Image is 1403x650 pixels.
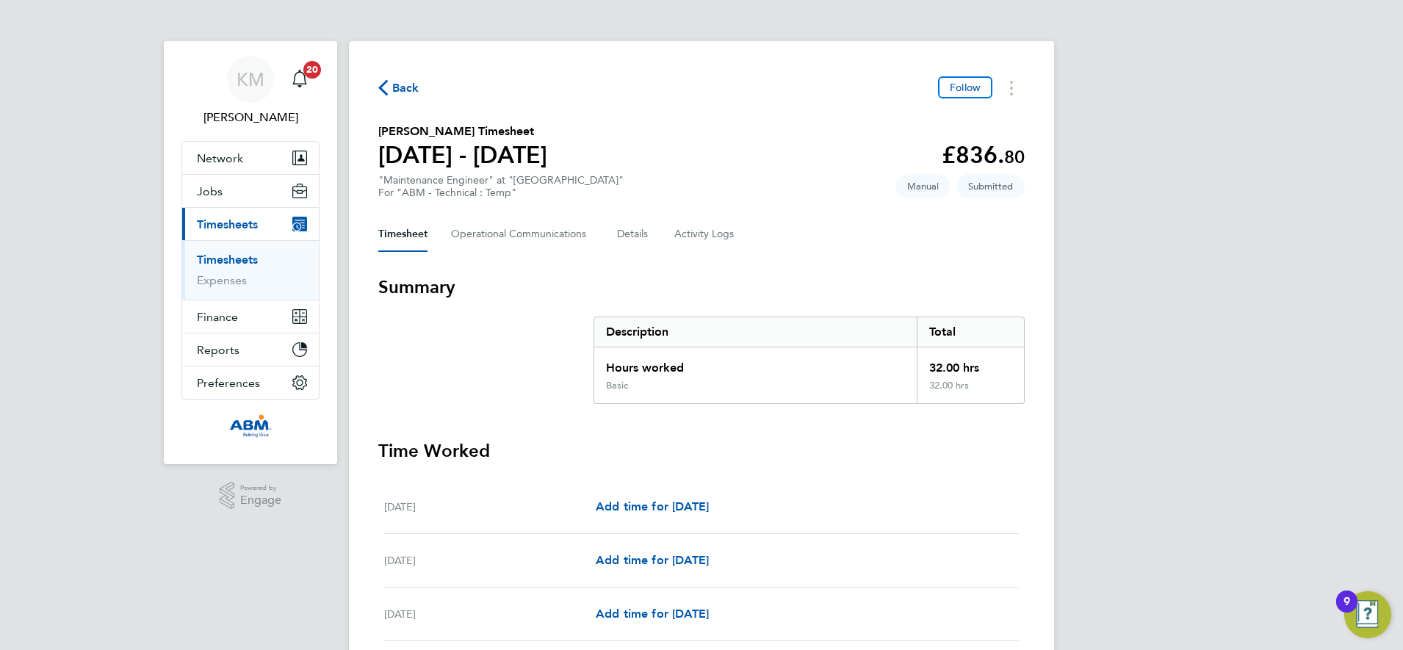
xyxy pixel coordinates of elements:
[596,499,709,513] span: Add time for [DATE]
[1004,146,1025,167] span: 80
[594,347,917,380] div: Hours worked
[998,76,1025,99] button: Timesheets Menu
[182,300,319,333] button: Finance
[181,109,320,126] span: Karen Mcgovern
[917,380,1024,403] div: 32.00 hrs
[596,553,709,567] span: Add time for [DATE]
[182,175,319,207] button: Jobs
[182,333,319,366] button: Reports
[164,41,337,464] nav: Main navigation
[240,482,281,494] span: Powered by
[594,317,1025,404] div: Summary
[392,79,419,97] span: Back
[181,414,320,438] a: Go to home page
[596,552,709,569] a: Add time for [DATE]
[617,217,651,252] button: Details
[182,366,319,399] button: Preferences
[378,187,624,199] div: For "ABM - Technical : Temp"
[1344,591,1391,638] button: Open Resource Center, 9 new notifications
[384,498,596,516] div: [DATE]
[378,123,547,140] h2: [PERSON_NAME] Timesheet
[594,317,917,347] div: Description
[237,70,264,89] span: KM
[1344,602,1350,621] div: 9
[197,217,258,231] span: Timesheets
[917,317,1024,347] div: Total
[197,376,260,390] span: Preferences
[895,174,951,198] span: This timesheet was manually created.
[197,184,223,198] span: Jobs
[303,61,321,79] span: 20
[606,380,628,391] div: Basic
[240,494,281,507] span: Engage
[378,174,624,199] div: "Maintenance Engineer" at "[GEOGRAPHIC_DATA]"
[378,439,1025,463] h3: Time Worked
[938,76,992,98] button: Follow
[674,217,736,252] button: Activity Logs
[384,605,596,623] div: [DATE]
[956,174,1025,198] span: This timesheet is Submitted.
[229,414,272,438] img: abm-technical-logo-retina.png
[197,253,258,267] a: Timesheets
[596,605,709,623] a: Add time for [DATE]
[378,217,428,252] button: Timesheet
[596,498,709,516] a: Add time for [DATE]
[197,273,247,287] a: Expenses
[182,142,319,174] button: Network
[942,141,1025,169] app-decimal: £836.
[285,56,314,103] a: 20
[378,275,1025,299] h3: Summary
[378,140,547,170] h1: [DATE] - [DATE]
[917,347,1024,380] div: 32.00 hrs
[182,208,319,240] button: Timesheets
[197,343,239,357] span: Reports
[220,482,282,510] a: Powered byEngage
[181,56,320,126] a: KM[PERSON_NAME]
[596,607,709,621] span: Add time for [DATE]
[451,217,594,252] button: Operational Communications
[197,151,243,165] span: Network
[182,240,319,300] div: Timesheets
[384,552,596,569] div: [DATE]
[950,81,981,94] span: Follow
[197,310,238,324] span: Finance
[378,79,419,97] button: Back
